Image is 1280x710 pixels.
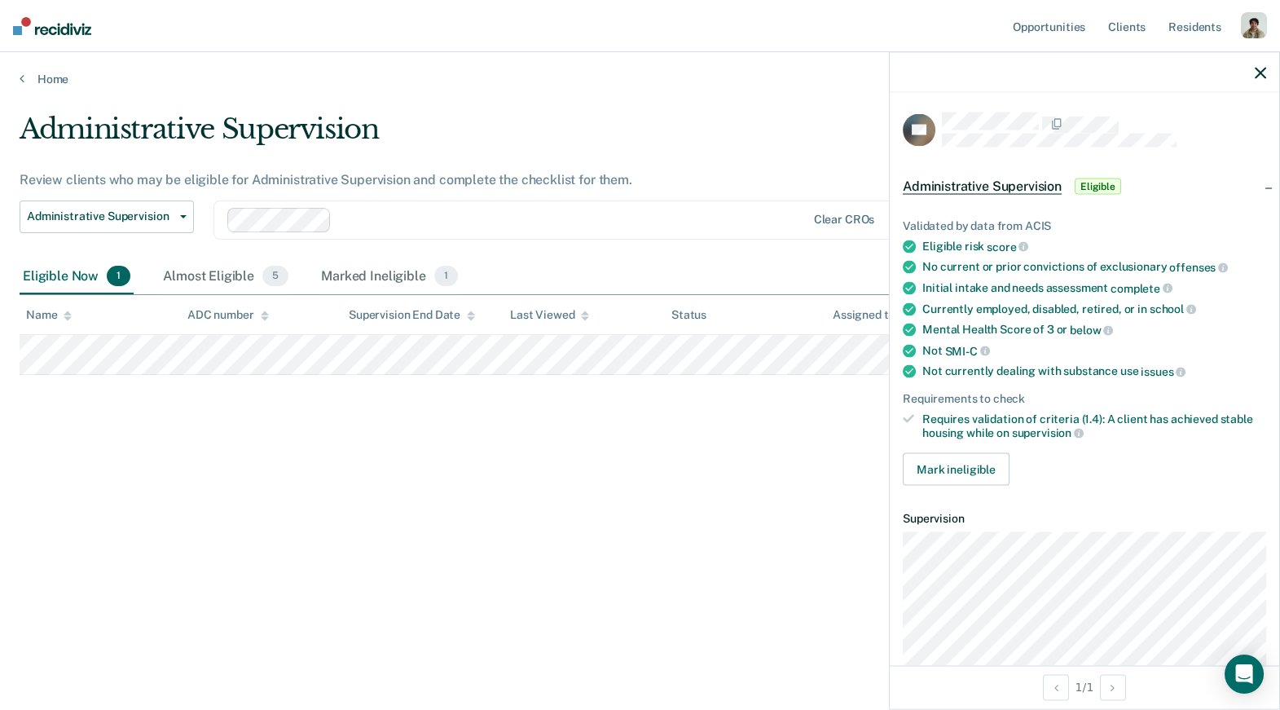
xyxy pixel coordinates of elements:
div: Currently employed, disabled, retired, or in [922,302,1266,316]
span: 1 [434,266,458,287]
span: offenses [1169,261,1228,274]
div: Assigned to [833,308,909,322]
div: Almost Eligible [160,259,292,295]
button: Mark ineligible [903,453,1009,486]
span: Administrative Supervision [27,209,174,223]
span: 1 [107,266,130,287]
div: Mental Health Score of 3 or [922,323,1266,337]
div: Open Intercom Messenger [1225,655,1264,694]
span: issues [1141,365,1185,378]
span: Eligible [1075,179,1121,195]
span: Administrative Supervision [903,179,1062,195]
span: school [1150,302,1196,315]
a: Home [20,72,1260,86]
button: Previous Opportunity [1043,674,1069,700]
div: Initial intake and needs assessment [922,281,1266,296]
div: 1 / 1 [890,665,1279,708]
div: Not [922,343,1266,358]
div: Administrative SupervisionEligible [890,161,1279,213]
span: 5 [262,266,288,287]
div: Last Viewed [510,308,589,322]
div: ADC number [187,308,269,322]
div: Eligible risk [922,239,1266,254]
span: SMI-C [944,344,989,357]
div: No current or prior convictions of exclusionary [922,260,1266,275]
div: Clear CROs [814,213,875,227]
span: complete [1111,281,1172,294]
div: Eligible Now [20,259,134,295]
div: Review clients who may be eligible for Administrative Supervision and complete the checklist for ... [20,172,979,187]
button: Next Opportunity [1100,674,1126,700]
div: Supervision End Date [349,308,475,322]
span: below [1070,324,1113,337]
div: Requires validation of criteria (1.4): A client has achieved stable housing while on [922,412,1266,439]
div: Marked Ineligible [318,259,461,295]
span: supervision [1012,426,1084,439]
div: Validated by data from ACIS [903,219,1266,233]
span: score [987,240,1028,253]
div: Not currently dealing with substance use [922,364,1266,379]
div: Requirements to check [903,392,1266,406]
div: Status [671,308,706,322]
div: Name [26,308,72,322]
div: Administrative Supervision [20,112,979,159]
img: Recidiviz [13,17,91,35]
dt: Supervision [903,512,1266,526]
